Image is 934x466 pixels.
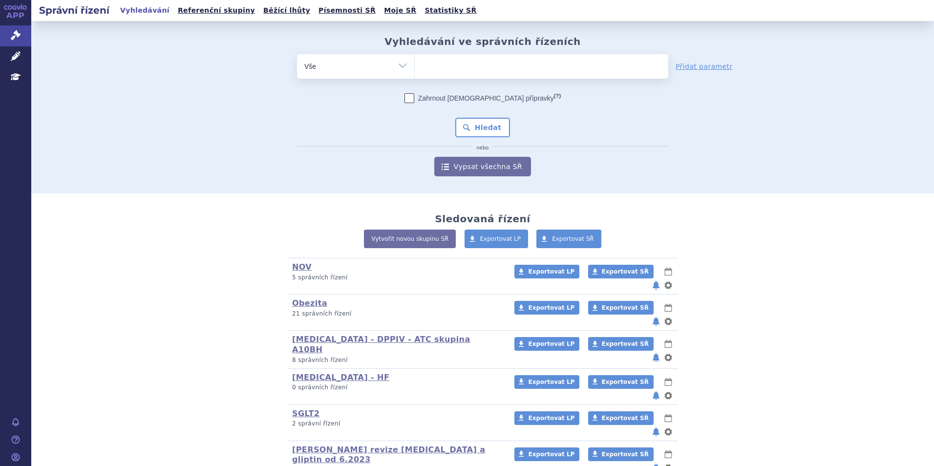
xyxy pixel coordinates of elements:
[588,301,654,315] a: Exportovat SŘ
[260,4,313,17] a: Běžící lhůty
[602,451,649,458] span: Exportovat SŘ
[292,356,502,364] p: 8 správních řízení
[528,415,574,422] span: Exportovat LP
[465,230,529,248] a: Exportovat LP
[404,93,561,103] label: Zahrnout [DEMOGRAPHIC_DATA] přípravky
[292,445,485,465] a: [PERSON_NAME] revize [MEDICAL_DATA] a gliptin od 6.2023
[384,36,581,47] h2: Vyhledávání ve správních řízeních
[663,352,673,363] button: nastavení
[588,265,654,278] a: Exportovat SŘ
[528,379,574,385] span: Exportovat LP
[514,337,579,351] a: Exportovat LP
[663,448,673,460] button: lhůty
[602,304,649,311] span: Exportovat SŘ
[381,4,419,17] a: Moje SŘ
[292,262,312,272] a: NOV
[528,268,574,275] span: Exportovat LP
[364,230,456,248] a: Vytvořit novou skupinu SŘ
[663,412,673,424] button: lhůty
[480,235,521,242] span: Exportovat LP
[292,409,319,418] a: SGLT2
[316,4,379,17] a: Písemnosti SŘ
[434,157,531,176] a: Vypsat všechna SŘ
[663,316,673,327] button: nastavení
[676,62,733,71] a: Přidat parametr
[292,274,502,282] p: 5 správních řízení
[651,426,661,438] button: notifikace
[528,340,574,347] span: Exportovat LP
[31,3,117,17] h2: Správní řízení
[292,335,470,354] a: [MEDICAL_DATA] - DPPIV - ATC skupina A10BH
[292,310,502,318] p: 21 správních řízení
[663,266,673,277] button: lhůty
[588,375,654,389] a: Exportovat SŘ
[117,4,172,17] a: Vyhledávání
[514,411,579,425] a: Exportovat LP
[663,426,673,438] button: nastavení
[472,145,494,151] i: nebo
[663,390,673,402] button: nastavení
[422,4,479,17] a: Statistiky SŘ
[528,451,574,458] span: Exportovat LP
[602,268,649,275] span: Exportovat SŘ
[588,447,654,461] a: Exportovat SŘ
[663,376,673,388] button: lhůty
[663,279,673,291] button: nastavení
[292,298,327,308] a: Obezita
[514,301,579,315] a: Exportovat LP
[435,213,530,225] h2: Sledovaná řízení
[528,304,574,311] span: Exportovat LP
[292,383,502,392] p: 0 správních řízení
[663,338,673,350] button: lhůty
[292,373,389,382] a: [MEDICAL_DATA] - HF
[651,316,661,327] button: notifikace
[651,352,661,363] button: notifikace
[514,447,579,461] a: Exportovat LP
[602,340,649,347] span: Exportovat SŘ
[663,302,673,314] button: lhůty
[514,265,579,278] a: Exportovat LP
[602,379,649,385] span: Exportovat SŘ
[552,235,594,242] span: Exportovat SŘ
[514,375,579,389] a: Exportovat LP
[455,118,510,137] button: Hledat
[292,420,502,428] p: 2 správní řízení
[588,411,654,425] a: Exportovat SŘ
[588,337,654,351] a: Exportovat SŘ
[602,415,649,422] span: Exportovat SŘ
[651,279,661,291] button: notifikace
[554,93,561,99] abbr: (?)
[175,4,258,17] a: Referenční skupiny
[536,230,601,248] a: Exportovat SŘ
[651,390,661,402] button: notifikace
